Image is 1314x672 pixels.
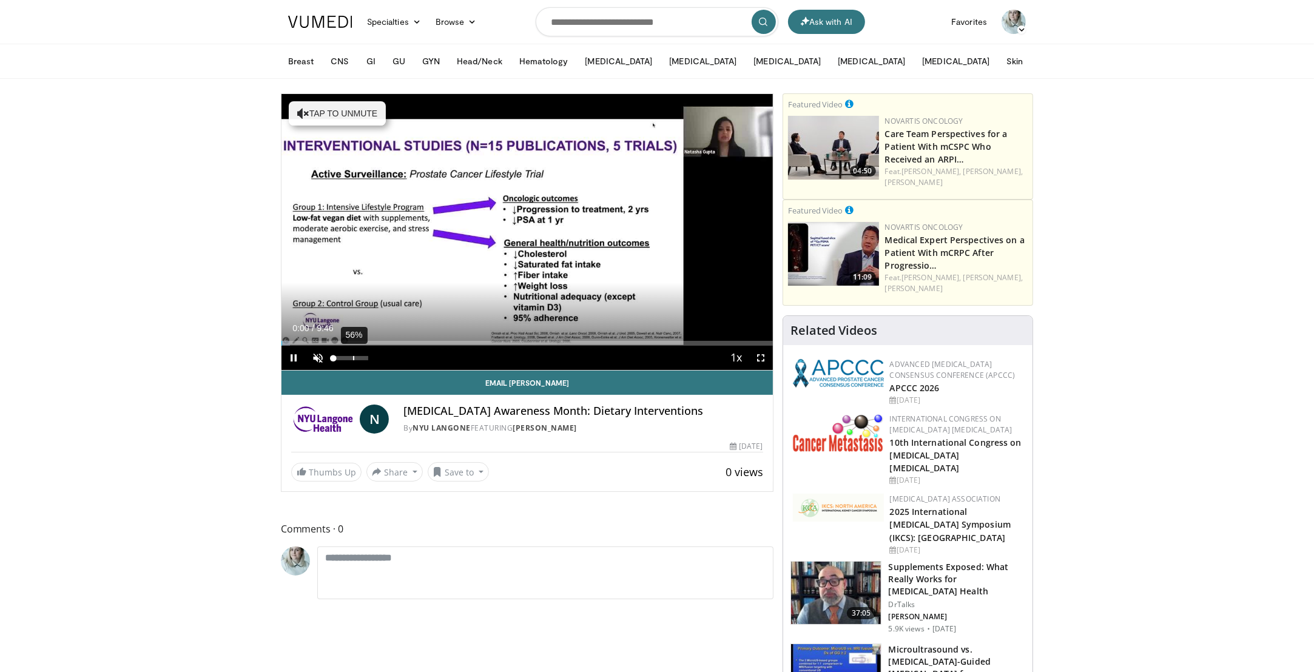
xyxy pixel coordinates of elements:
button: GI [359,49,383,73]
input: Search topics, interventions [536,7,778,36]
a: [PERSON_NAME], [963,272,1023,283]
span: 9:46 [317,323,333,333]
button: Save to [428,462,490,482]
button: Pause [281,346,306,370]
div: [DATE] [890,475,1023,486]
img: Avatar [1002,10,1026,34]
button: [MEDICAL_DATA] [746,49,828,73]
a: [PERSON_NAME], [963,166,1023,176]
span: / [312,323,314,333]
div: Volume Level [333,356,368,360]
button: GU [385,49,413,73]
h4: Related Videos [790,323,878,338]
div: · [927,624,930,634]
button: Unmute [306,346,330,370]
a: Favorites [944,10,994,34]
a: Novartis Oncology [885,116,963,126]
span: 0:00 [292,323,309,333]
a: Email [PERSON_NAME] [281,371,773,395]
a: Browse [428,10,484,34]
button: Playback Rate [724,346,749,370]
img: fca7e709-d275-4aeb-92d8-8ddafe93f2a6.png.150x105_q85_autocrop_double_scale_upscale_version-0.2.png [793,494,884,522]
span: 0 views [726,465,763,479]
button: Head/Neck [450,49,510,73]
div: [DATE] [890,395,1023,406]
h3: Supplements Exposed: What Really Works for [MEDICAL_DATA] Health [889,561,1025,597]
a: Advanced [MEDICAL_DATA] Consensus Conference (APCCC) [890,359,1016,380]
img: 92ba7c40-df22-45a2-8e3f-1ca017a3d5ba.png.150x105_q85_autocrop_double_scale_upscale_version-0.2.png [793,359,884,388]
img: 6ff8bc22-9509-4454-a4f8-ac79dd3b8976.png.150x105_q85_autocrop_double_scale_upscale_version-0.2.png [793,414,884,452]
span: 04:50 [850,166,876,176]
div: Feat. [885,166,1028,188]
a: [PERSON_NAME], [901,272,961,283]
button: [MEDICAL_DATA] [662,49,744,73]
a: Care Team Perspectives for a Patient With mCSPC Who Received an ARPI… [885,128,1008,165]
a: Specialties [360,10,428,34]
div: Progress Bar [281,341,773,346]
p: DrTalks [889,600,1025,610]
h4: [MEDICAL_DATA] Awareness Month: Dietary Interventions [403,405,763,418]
img: 918109e9-db38-4028-9578-5f15f4cfacf3.jpg.150x105_q85_crop-smart_upscale.jpg [788,222,879,286]
div: [DATE] [890,545,1023,556]
a: 37:05 Supplements Exposed: What Really Works for [MEDICAL_DATA] Health DrTalks [PERSON_NAME] 5.9K... [790,561,1025,634]
img: VuMedi Logo [288,16,352,28]
img: 649d3fc0-5ee3-4147-b1a3-955a692e9799.150x105_q85_crop-smart_upscale.jpg [791,562,881,625]
button: Tap to unmute [289,101,386,126]
a: International Congress on [MEDICAL_DATA] [MEDICAL_DATA] [890,414,1012,435]
a: [PERSON_NAME] [885,177,943,187]
p: 5.9K views [889,624,925,634]
img: Avatar [281,546,310,576]
div: By FEATURING [403,423,763,434]
div: Feat. [885,272,1028,294]
a: 04:50 [788,116,879,180]
img: NYU Langone [291,405,355,434]
button: CNS [323,49,356,73]
video-js: Video Player [281,94,773,371]
a: [PERSON_NAME] [885,283,943,294]
button: GYN [415,49,447,73]
button: Share [366,462,423,482]
span: 11:09 [850,272,876,283]
button: Hematology [512,49,576,73]
button: [MEDICAL_DATA] [578,49,659,73]
div: [DATE] [730,441,763,452]
a: [MEDICAL_DATA] Association [890,494,1000,504]
span: 37:05 [847,607,876,619]
a: N [360,405,389,434]
button: Breast [281,49,321,73]
p: [DATE] [932,624,957,634]
button: [MEDICAL_DATA] [831,49,912,73]
button: Fullscreen [749,346,773,370]
img: cad44f18-58c5-46ed-9b0e-fe9214b03651.jpg.150x105_q85_crop-smart_upscale.jpg [788,116,879,180]
a: Medical Expert Perspectives on a Patient With mCRPC After Progressio… [885,234,1025,271]
button: Ask with AI [788,10,865,34]
small: Featured Video [788,99,843,110]
a: Novartis Oncology [885,222,963,232]
span: Comments 0 [281,521,773,537]
p: [PERSON_NAME] [889,612,1025,622]
button: [MEDICAL_DATA] [915,49,997,73]
a: [PERSON_NAME] [513,423,577,433]
a: [PERSON_NAME], [901,166,961,176]
small: Featured Video [788,205,843,216]
a: Thumbs Up [291,463,362,482]
a: NYU Langone [413,423,471,433]
a: 10th International Congress on [MEDICAL_DATA] [MEDICAL_DATA] [890,437,1022,474]
a: APCCC 2026 [890,382,940,394]
a: 2025 International [MEDICAL_DATA] Symposium (IKCS): [GEOGRAPHIC_DATA] [890,506,1011,543]
button: Skin [999,49,1030,73]
a: 11:09 [788,222,879,286]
